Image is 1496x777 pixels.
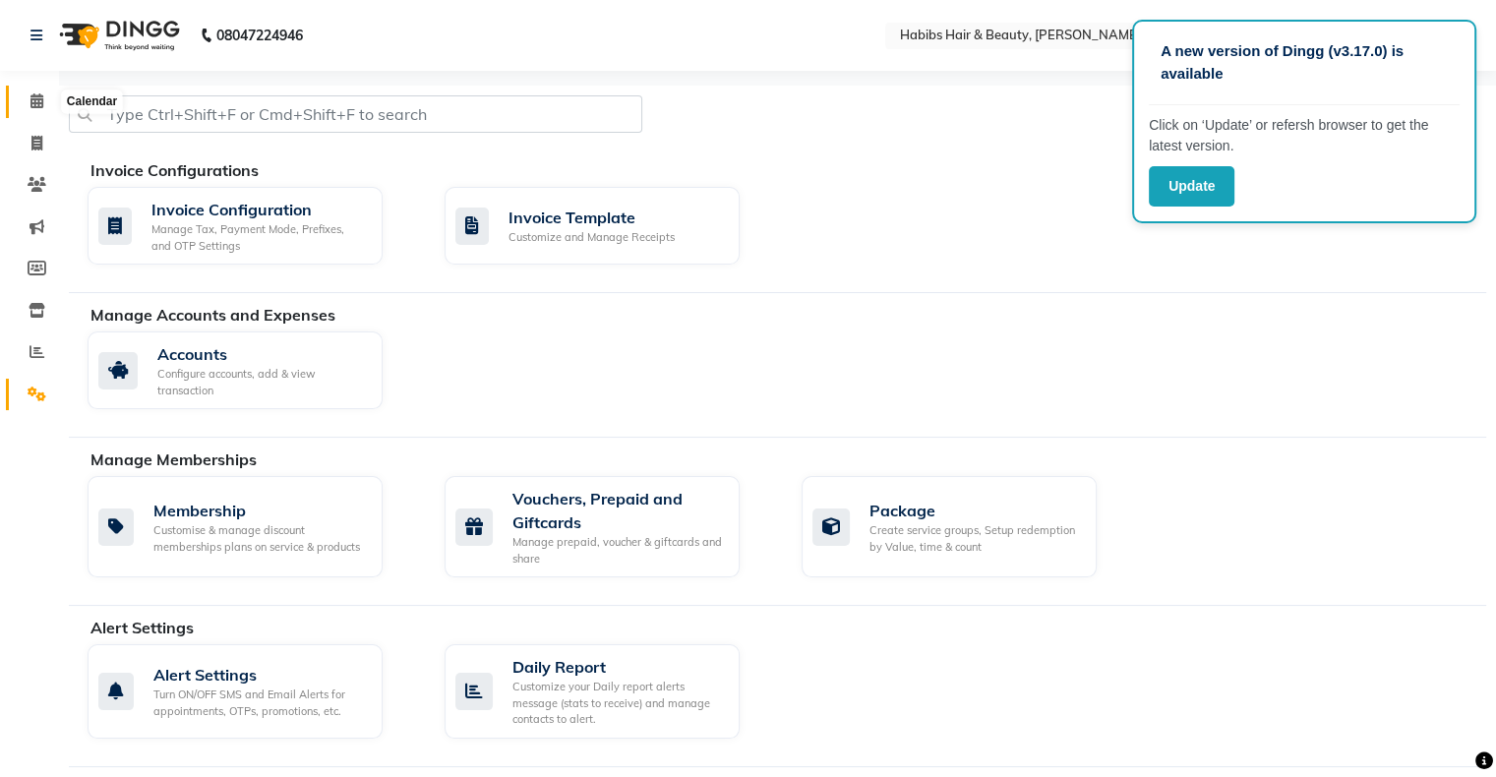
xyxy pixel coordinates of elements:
[445,187,772,265] a: Invoice TemplateCustomize and Manage Receipts
[88,644,415,739] a: Alert SettingsTurn ON/OFF SMS and Email Alerts for appointments, OTPs, promotions, etc.
[88,187,415,265] a: Invoice ConfigurationManage Tax, Payment Mode, Prefixes, and OTP Settings
[62,90,122,114] div: Calendar
[1161,40,1448,85] p: A new version of Dingg (v3.17.0) is available
[445,644,772,739] a: Daily ReportCustomize your Daily report alerts message (stats to receive) and manage contacts to ...
[1149,166,1234,207] button: Update
[1149,115,1460,156] p: Click on ‘Update’ or refersh browser to get the latest version.
[157,366,367,398] div: Configure accounts, add & view transaction
[445,476,772,577] a: Vouchers, Prepaid and GiftcardsManage prepaid, voucher & giftcards and share
[869,522,1081,555] div: Create service groups, Setup redemption by Value, time & count
[69,95,642,133] input: Type Ctrl+Shift+F or Cmd+Shift+F to search
[153,522,367,555] div: Customise & manage discount memberships plans on service & products
[153,687,367,719] div: Turn ON/OFF SMS and Email Alerts for appointments, OTPs, promotions, etc.
[512,679,724,728] div: Customize your Daily report alerts message (stats to receive) and manage contacts to alert.
[216,8,303,63] b: 08047224946
[869,499,1081,522] div: Package
[153,663,367,687] div: Alert Settings
[509,206,675,229] div: Invoice Template
[151,198,367,221] div: Invoice Configuration
[153,499,367,522] div: Membership
[512,487,724,534] div: Vouchers, Prepaid and Giftcards
[802,476,1129,577] a: PackageCreate service groups, Setup redemption by Value, time & count
[509,229,675,246] div: Customize and Manage Receipts
[157,342,367,366] div: Accounts
[50,8,185,63] img: logo
[88,331,415,409] a: AccountsConfigure accounts, add & view transaction
[151,221,367,254] div: Manage Tax, Payment Mode, Prefixes, and OTP Settings
[88,476,415,577] a: MembershipCustomise & manage discount memberships plans on service & products
[512,534,724,567] div: Manage prepaid, voucher & giftcards and share
[512,655,724,679] div: Daily Report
